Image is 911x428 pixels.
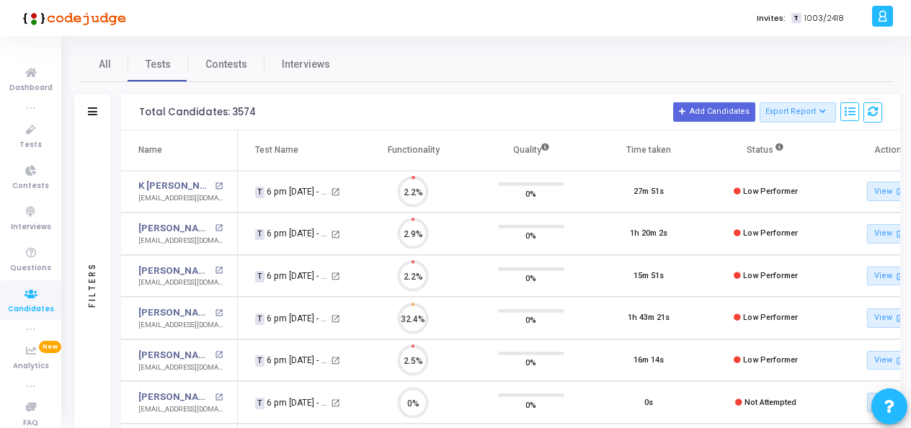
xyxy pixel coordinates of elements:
label: Invites: [757,12,786,24]
div: Total Candidates: 3574 [139,107,256,118]
span: Interviews [11,221,51,233]
div: Time taken [626,142,671,158]
img: logo [18,4,126,32]
mat-icon: open_in_new [215,224,223,232]
th: Status [707,130,825,171]
span: T [255,271,265,282]
mat-icon: open_in_new [331,398,340,408]
mat-icon: open_in_new [894,312,906,324]
div: 15m 51s [634,270,664,282]
th: Test Name [238,130,355,171]
mat-icon: open_in_new [331,272,340,281]
span: Low Performer [743,313,798,322]
span: 0% [525,313,536,327]
mat-icon: open_in_new [331,314,340,324]
div: [EMAIL_ADDRESS][DOMAIN_NAME] [138,236,223,246]
span: New [39,341,61,353]
span: Low Performer [743,355,798,365]
div: 6 pm [DATE] - Titan Engineering Intern 2026 [255,354,329,367]
span: Interviews [282,57,330,72]
mat-icon: open_in_new [894,355,906,367]
button: Export Report [760,102,837,122]
div: 6 pm [DATE] - Titan Engineering Intern 2026 [255,269,329,282]
span: Dashboard [9,82,53,94]
div: 16m 14s [634,355,664,367]
div: 1h 43m 21s [628,312,670,324]
div: Name [138,142,162,158]
mat-icon: open_in_new [894,228,906,240]
a: [PERSON_NAME] [138,390,211,404]
th: Functionality [355,130,472,171]
div: [EMAIL_ADDRESS][DOMAIN_NAME] [138,320,223,331]
mat-icon: open_in_new [215,351,223,359]
span: T [255,229,265,241]
a: K [PERSON_NAME] [138,179,211,193]
span: All [99,57,111,72]
mat-icon: open_in_new [331,187,340,197]
a: [PERSON_NAME] [138,348,211,362]
div: Filters [86,205,99,364]
span: T [255,187,265,198]
div: [EMAIL_ADDRESS][DOMAIN_NAME] [138,193,223,204]
mat-icon: open_in_new [894,185,906,197]
span: 0% [525,228,536,243]
span: T [791,13,801,24]
div: 6 pm [DATE] - Titan Engineering Intern 2026 [255,312,329,325]
span: Candidates [8,303,54,316]
div: [EMAIL_ADDRESS][DOMAIN_NAME] [138,404,223,415]
button: Add Candidates [673,102,755,121]
mat-icon: open_in_new [215,267,223,275]
span: 0% [525,271,536,285]
mat-icon: open_in_new [215,393,223,401]
span: Contests [205,57,247,72]
span: Analytics [13,360,49,373]
span: Low Performer [743,271,798,280]
div: 6 pm [DATE] - Titan Engineering Intern 2026 [255,227,329,240]
a: [PERSON_NAME] M [138,221,211,236]
a: [PERSON_NAME] [138,306,211,320]
div: 27m 51s [634,186,664,198]
mat-icon: open_in_new [894,270,906,282]
span: 0% [525,355,536,370]
div: 0s [644,397,653,409]
div: [EMAIL_ADDRESS][DOMAIN_NAME] [138,277,223,288]
span: Low Performer [743,228,798,238]
a: [PERSON_NAME] [138,264,211,278]
span: T [255,355,265,367]
span: Questions [10,262,51,275]
mat-icon: open_in_new [331,356,340,365]
mat-icon: open_in_new [331,230,340,239]
span: Tests [146,57,171,72]
th: Quality [472,130,590,171]
span: 0% [525,397,536,411]
span: Not Attempted [745,398,796,407]
mat-icon: open_in_new [215,182,223,190]
span: T [255,398,265,409]
span: Low Performer [743,187,798,196]
span: Tests [19,139,42,151]
span: 1003/2418 [804,12,844,24]
span: 0% [525,186,536,200]
span: T [255,313,265,325]
div: 1h 20m 2s [630,228,667,240]
div: 6 pm [DATE] - Titan Engineering Intern 2026 [255,396,329,409]
span: Contests [12,180,49,192]
div: [EMAIL_ADDRESS][DOMAIN_NAME] [138,362,223,373]
mat-icon: open_in_new [215,309,223,317]
div: 6 pm [DATE] - Titan Engineering Intern 2026 [255,185,329,198]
